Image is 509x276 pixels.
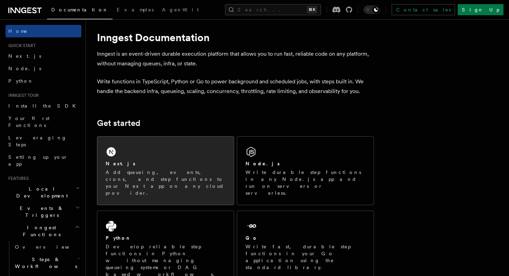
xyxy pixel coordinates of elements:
a: Leveraging Steps [6,131,81,151]
span: Leveraging Steps [8,135,67,147]
a: Home [6,25,81,37]
span: Node.js [8,66,41,71]
a: Get started [97,118,140,128]
span: Features [6,176,29,181]
a: Setting up your app [6,151,81,170]
a: Documentation [47,2,113,19]
a: Examples [113,2,158,19]
button: Search...⌘K [225,4,321,15]
span: Inngest Functions [6,224,75,238]
span: Events & Triggers [6,205,75,219]
span: Documentation [51,7,108,12]
h2: Python [106,234,131,241]
h2: Node.js [245,160,280,167]
kbd: ⌘K [307,6,317,13]
span: Examples [117,7,154,12]
a: Contact sales [392,4,455,15]
span: Install the SDK [8,103,80,109]
p: Write fast, durable step functions in your Go application using the standard library. [245,243,365,271]
a: AgentKit [158,2,203,19]
button: Events & Triggers [6,202,81,221]
span: Python [8,78,34,84]
button: Local Development [6,183,81,202]
span: Steps & Workflows [12,256,77,270]
a: Install the SDK [6,100,81,112]
h1: Inngest Documentation [97,31,374,44]
span: Your first Functions [8,116,50,128]
a: Next.jsAdd queueing, events, crons, and step functions to your Next app on any cloud provider. [97,136,234,205]
span: Local Development [6,185,75,199]
button: Inngest Functions [6,221,81,241]
a: Next.js [6,50,81,62]
p: Write durable step functions in any Node.js app and run on servers or serverless. [245,169,365,196]
a: Sign Up [458,4,503,15]
button: Steps & Workflows [12,253,81,273]
span: AgentKit [162,7,199,12]
a: Node.js [6,62,81,75]
a: Python [6,75,81,87]
p: Add queueing, events, crons, and step functions to your Next app on any cloud provider. [106,169,225,196]
h2: Next.js [106,160,135,167]
p: Inngest is an event-driven durable execution platform that allows you to run fast, reliable code ... [97,49,374,68]
p: Write functions in TypeScript, Python or Go to power background and scheduled jobs, with steps bu... [97,77,374,96]
span: Home [8,28,28,35]
span: Inngest tour [6,93,39,98]
h2: Go [245,234,258,241]
a: Your first Functions [6,112,81,131]
span: Quick start [6,43,36,48]
span: Overview [15,244,86,250]
a: Node.jsWrite durable step functions in any Node.js app and run on servers or serverless. [237,136,374,205]
span: Setting up your app [8,154,68,167]
a: Overview [12,241,81,253]
span: Next.js [8,53,41,59]
button: Toggle dark mode [364,6,380,14]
